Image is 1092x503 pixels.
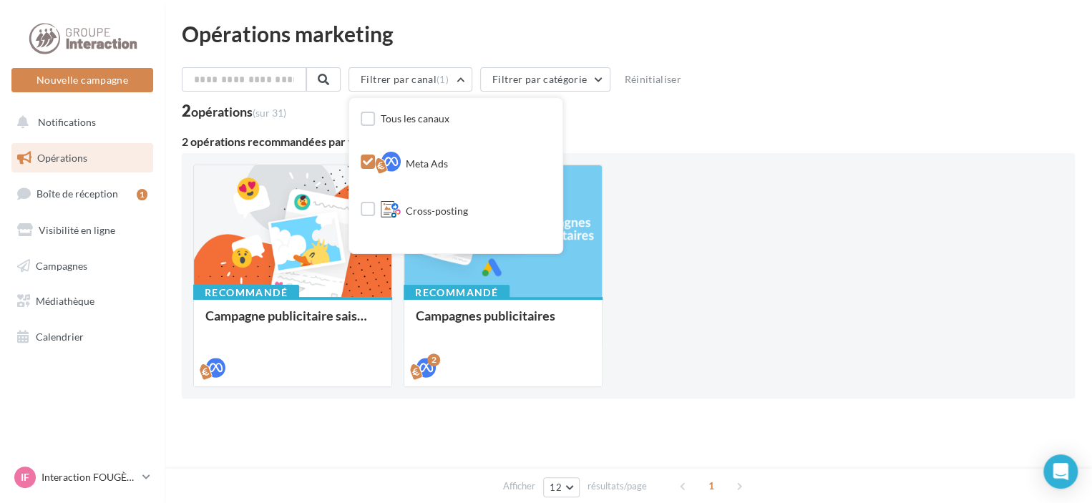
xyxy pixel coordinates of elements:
[406,204,468,218] span: Cross-posting
[21,470,29,484] span: IF
[618,71,687,88] button: Réinitialiser
[182,103,286,119] div: 2
[588,479,647,493] span: résultats/page
[9,215,156,245] a: Visibilité en ligne
[406,157,448,171] span: Meta Ads
[348,67,472,92] button: Filtrer par canal(1)
[700,474,723,497] span: 1
[9,143,156,173] a: Opérations
[193,285,299,301] div: Recommandé
[205,308,380,337] div: Campagne publicitaire saisonniers
[182,23,1075,44] div: Opérations marketing
[37,152,87,164] span: Opérations
[1043,454,1078,489] div: Open Intercom Messenger
[11,464,153,491] a: IF Interaction FOUGÈRES
[9,251,156,281] a: Campagnes
[36,331,84,343] span: Calendrier
[36,295,94,307] span: Médiathèque
[480,67,610,92] button: Filtrer par catégorie
[36,187,118,200] span: Boîte de réception
[39,224,115,236] span: Visibilité en ligne
[253,107,286,119] span: (sur 31)
[137,189,147,200] div: 1
[191,105,286,118] div: opérations
[38,116,96,128] span: Notifications
[182,136,1075,147] div: 2 opérations recommandées par votre enseigne
[503,479,535,493] span: Afficher
[381,112,449,124] span: Tous les canaux
[550,482,562,493] span: 12
[9,178,156,209] a: Boîte de réception1
[9,322,156,352] a: Calendrier
[543,477,580,497] button: 12
[42,470,137,484] p: Interaction FOUGÈRES
[9,107,150,137] button: Notifications
[404,285,510,301] div: Recommandé
[36,259,87,271] span: Campagnes
[11,68,153,92] button: Nouvelle campagne
[427,353,440,366] div: 2
[416,308,590,337] div: Campagnes publicitaires
[437,74,449,85] span: (1)
[9,286,156,316] a: Médiathèque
